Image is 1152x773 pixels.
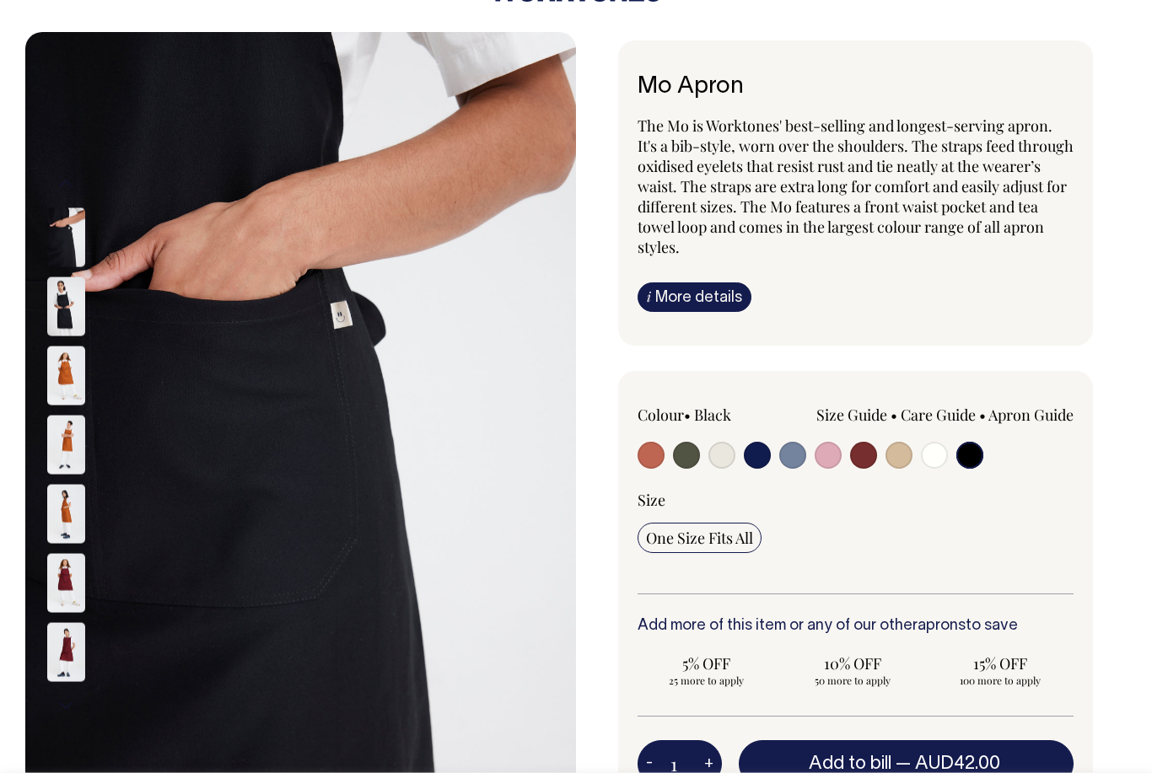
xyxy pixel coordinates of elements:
input: 15% OFF 100 more to apply [932,648,1069,692]
span: 100 more to apply [940,674,1060,687]
span: • [891,405,897,425]
a: iMore details [638,282,751,312]
input: 10% OFF 50 more to apply [784,648,921,692]
div: Size [638,490,1074,510]
span: Add to bill [809,755,891,772]
a: Apron Guide [988,405,1074,425]
span: AUD42.00 [915,755,1000,772]
div: Colour [638,405,812,425]
span: • [979,405,986,425]
label: Black [694,405,731,425]
button: Next [53,687,78,725]
h6: Add more of this item or any of our other to save [638,618,1074,635]
h1: Mo Apron [638,74,1074,100]
span: • [684,405,691,425]
span: The Mo is Worktones' best-selling and longest-serving apron. It's a bib-style, worn over the shou... [638,115,1074,257]
span: 10% OFF [793,653,912,674]
span: One Size Fits All [646,528,753,548]
a: Care Guide [901,405,976,425]
img: black [47,208,85,267]
a: Size Guide [816,405,887,425]
a: aprons [918,619,966,633]
span: 50 more to apply [793,674,912,687]
span: i [647,287,651,305]
img: rust [47,346,85,405]
img: rust [47,416,85,475]
span: — [896,755,1004,772]
button: Previous [53,165,78,203]
span: 5% OFF [646,653,766,674]
img: rust [47,485,85,544]
span: 15% OFF [940,653,1060,674]
img: burgundy [47,554,85,613]
img: black [47,277,85,336]
span: 25 more to apply [646,674,766,687]
input: One Size Fits All [638,523,762,553]
img: burgundy [47,623,85,682]
input: 5% OFF 25 more to apply [638,648,774,692]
